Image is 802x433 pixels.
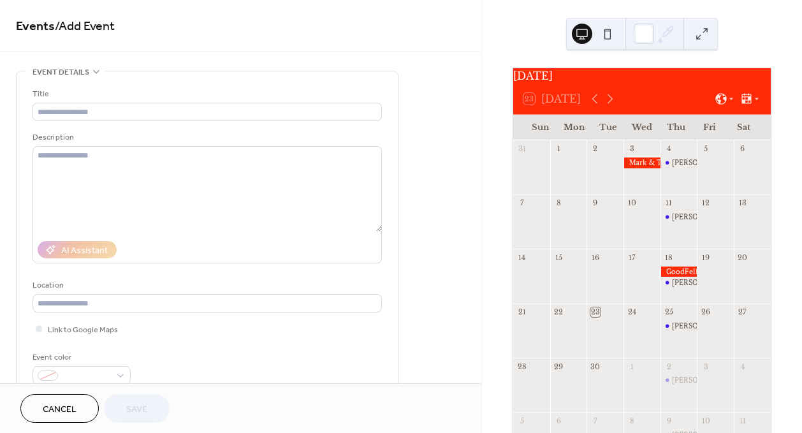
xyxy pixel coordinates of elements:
[627,362,637,371] div: 1
[590,144,600,154] div: 2
[672,212,731,223] div: [PERSON_NAME]
[627,253,637,262] div: 17
[554,144,564,154] div: 1
[517,253,527,262] div: 14
[701,416,710,425] div: 10
[517,198,527,208] div: 7
[660,321,697,332] div: DJ Drew
[590,362,600,371] div: 30
[20,394,99,423] button: Cancel
[625,115,659,140] div: Wed
[664,307,674,317] div: 25
[517,307,527,317] div: 21
[664,416,674,425] div: 9
[627,198,637,208] div: 10
[55,14,115,39] span: / Add Event
[664,362,674,371] div: 2
[664,198,674,208] div: 11
[16,14,55,39] a: Events
[664,144,674,154] div: 4
[693,115,727,140] div: Fri
[557,115,591,140] div: Mon
[627,307,637,317] div: 24
[660,267,697,277] div: GoodFellas 36 Anniversery Movie Premiere
[727,115,761,140] div: Sat
[33,66,89,79] span: Event details
[517,144,527,154] div: 31
[590,416,600,425] div: 7
[591,115,625,140] div: Tue
[513,68,771,84] div: [DATE]
[672,375,731,386] div: [PERSON_NAME]
[48,323,118,337] span: Link to Google Maps
[701,307,710,317] div: 26
[523,115,557,140] div: Sun
[554,307,564,317] div: 22
[701,362,710,371] div: 3
[33,87,379,101] div: Title
[738,416,747,425] div: 11
[701,253,710,262] div: 19
[43,403,77,416] span: Cancel
[660,158,697,168] div: DJ Drew
[738,198,747,208] div: 13
[738,144,747,154] div: 6
[554,416,564,425] div: 6
[517,362,527,371] div: 28
[590,253,600,262] div: 16
[627,416,637,425] div: 8
[33,131,379,144] div: Description
[659,115,692,140] div: Thu
[738,307,747,317] div: 27
[623,158,660,168] div: Mark & Ted
[554,362,564,371] div: 29
[33,351,128,364] div: Event color
[33,279,379,292] div: Location
[517,416,527,425] div: 5
[672,158,731,168] div: [PERSON_NAME]
[660,277,697,288] div: DJ Drew
[738,253,747,262] div: 20
[701,144,710,154] div: 5
[672,277,731,288] div: [PERSON_NAME]
[590,307,600,317] div: 23
[590,198,600,208] div: 9
[660,375,697,386] div: DJ Drew
[664,253,674,262] div: 18
[738,362,747,371] div: 4
[701,198,710,208] div: 12
[672,321,731,332] div: [PERSON_NAME]
[554,253,564,262] div: 15
[554,198,564,208] div: 8
[627,144,637,154] div: 3
[660,212,697,223] div: DJ Drew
